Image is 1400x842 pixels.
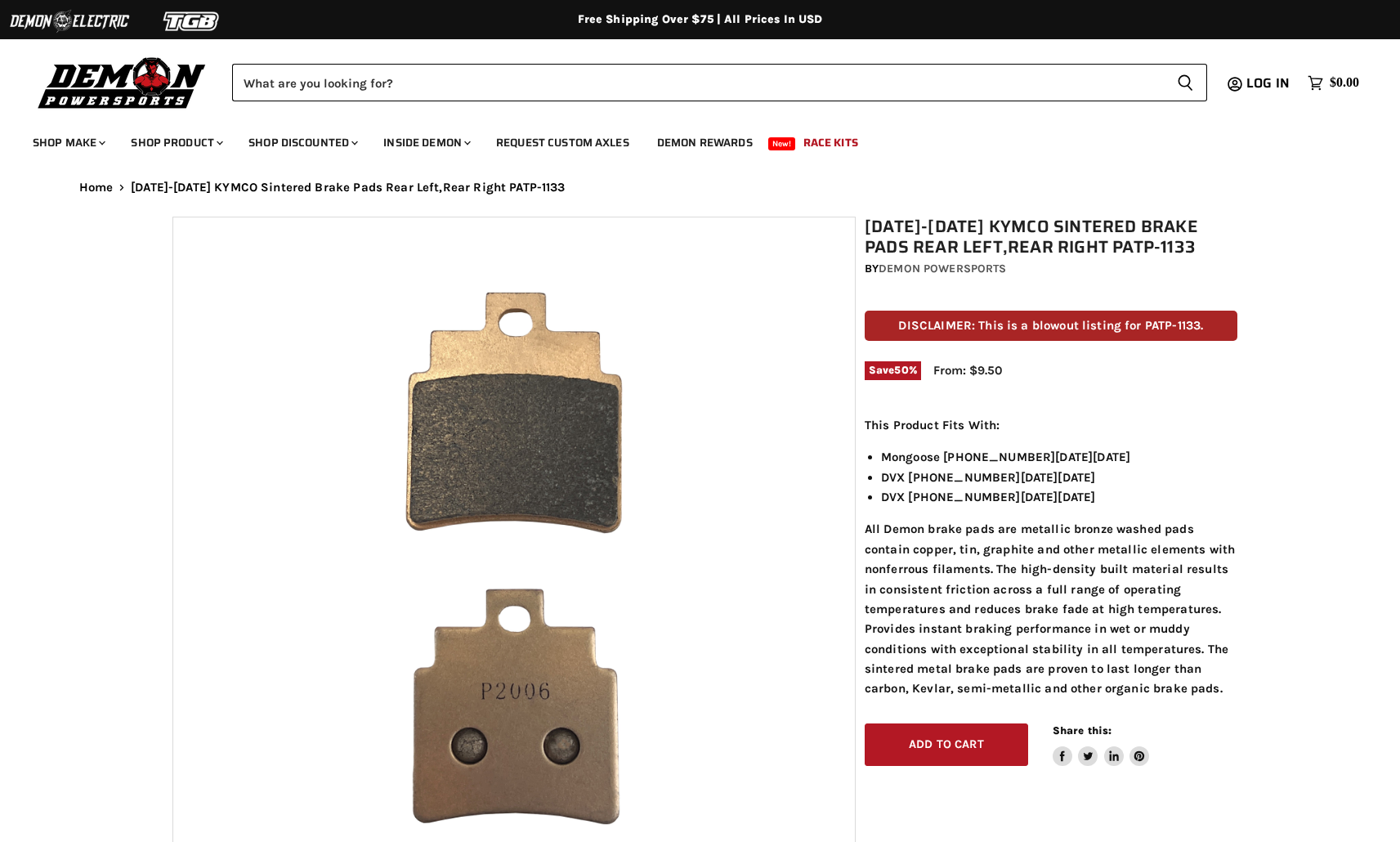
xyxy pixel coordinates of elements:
div: by [865,260,1237,278]
a: Race Kits [791,126,870,159]
input: Search [232,64,1164,101]
span: New! [768,137,796,150]
span: [DATE]-[DATE] KYMCO Sintered Brake Pads Rear Left,Rear Right PATP-1133 [131,181,566,195]
p: DISCLAIMER: This is a blowout listing for PATP-1133. [865,311,1237,341]
li: DVX [PHONE_NUMBER][DATE][DATE] [881,487,1237,507]
div: All Demon brake pads are metallic bronze washed pads contain copper, tin, graphite and other meta... [865,415,1237,699]
p: This Product Fits With: [865,415,1237,435]
li: DVX [PHONE_NUMBER][DATE][DATE] [881,468,1237,487]
span: Share this: [1053,724,1112,737]
a: Home [79,181,114,195]
a: Shop Make [20,126,115,159]
span: Save % [865,361,921,379]
li: Mongoose [PHONE_NUMBER][DATE][DATE] [881,447,1237,467]
a: Shop Discounted [236,126,368,159]
span: 50 [894,364,908,376]
form: Product [232,64,1207,101]
div: Free Shipping Over $75 | All Prices In USD [47,12,1354,27]
img: TGB Logo 2 [131,6,253,37]
span: From: $9.50 [933,363,1002,378]
img: Demon Electric Logo 2 [8,6,131,37]
button: Add to cart [865,723,1028,767]
a: Demon Rewards [645,126,765,159]
img: Demon Powersports [33,53,212,111]
a: Request Custom Axles [484,126,642,159]
nav: Breadcrumbs [47,181,1354,195]
span: Log in [1246,73,1290,93]
h1: [DATE]-[DATE] KYMCO Sintered Brake Pads Rear Left,Rear Right PATP-1133 [865,217,1237,258]
button: Search [1164,64,1207,101]
span: $0.00 [1330,75,1359,91]
span: Add to cart [909,737,984,751]
a: Demon Powersports [879,262,1006,275]
aside: Share this: [1053,723,1150,767]
a: Inside Demon [371,126,481,159]
a: $0.00 [1299,71,1367,95]
a: Log in [1239,76,1299,91]
ul: Main menu [20,119,1355,159]
a: Shop Product [119,126,233,159]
